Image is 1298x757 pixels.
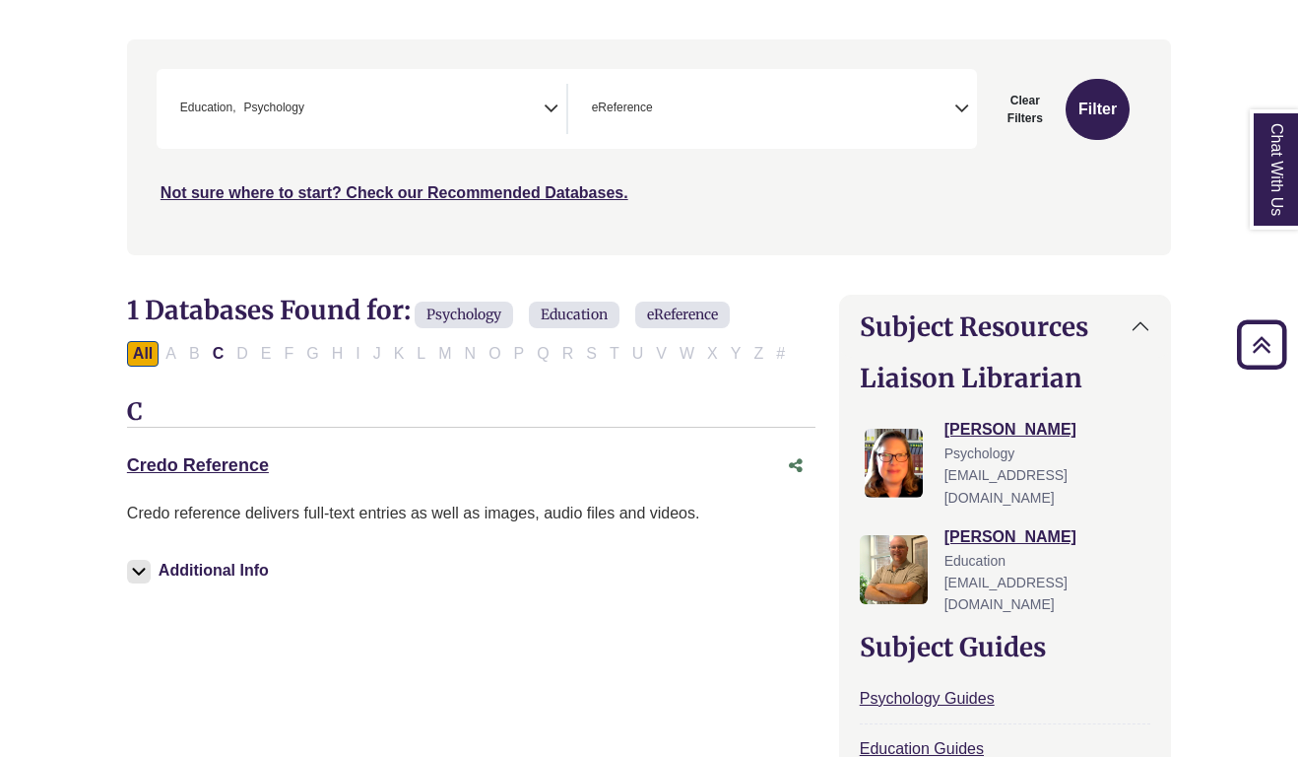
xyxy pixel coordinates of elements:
[944,553,1006,569] span: Education
[127,398,815,428] h3: C
[127,344,793,361] div: Alpha-list to filter by first letter of database name
[944,446,1015,461] span: Psychology
[236,99,304,117] li: Psychology
[635,302,730,328] span: eReference
[860,535,928,604] img: Nathan Farley
[840,296,1170,358] button: Subject Resources
[860,690,995,707] a: Psychology Guides
[592,99,653,117] span: eReference
[127,39,1171,254] nav: Search filters
[161,184,628,201] a: Not sure where to start? Check our Recommended Databases.
[415,302,513,328] span: Psychology
[944,575,1068,612] span: [EMAIL_ADDRESS][DOMAIN_NAME]
[860,632,1150,662] h2: Subject Guides
[244,99,304,117] span: Psychology
[127,557,275,585] button: Additional Info
[944,421,1076,438] a: [PERSON_NAME]
[944,528,1076,545] a: [PERSON_NAME]
[308,103,317,118] textarea: Search
[127,501,815,526] p: Credo reference delivers full-text entries as well as images, audio files and videos.
[180,99,236,117] span: Education
[127,294,411,326] span: 1 Databases Found for:
[657,103,666,118] textarea: Search
[860,363,1150,393] h2: Liaison Librarian
[207,341,230,367] button: Filter Results C
[865,429,924,498] img: Jessica Moore
[127,341,159,367] button: All
[944,467,1068,505] span: [EMAIL_ADDRESS][DOMAIN_NAME]
[584,99,653,117] li: eReference
[1066,79,1130,140] button: Submit for Search Results
[776,447,815,485] button: Share this database
[127,455,269,475] a: Credo Reference
[172,99,236,117] li: Education
[1230,331,1293,358] a: Back to Top
[860,740,984,757] a: Education Guides
[529,302,619,328] span: Education
[989,79,1061,140] button: Clear Filters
